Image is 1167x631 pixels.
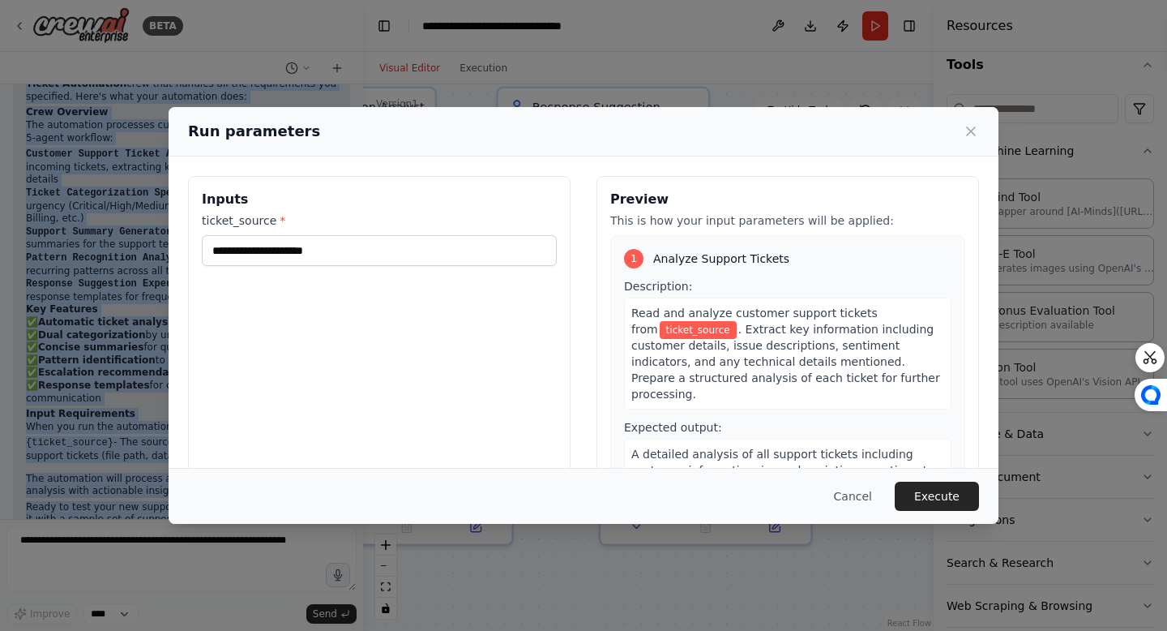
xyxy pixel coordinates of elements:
[624,280,692,293] span: Description:
[202,190,557,209] h3: Inputs
[631,307,878,336] span: Read and analyze customer support tickets from
[660,321,737,339] span: Variable: ticket_source
[631,448,927,509] span: A detailed analysis of all support tickets including customer information, issue descriptions, se...
[653,251,789,267] span: Analyze Support Tickets
[610,212,965,229] p: This is how your input parameters will be applied:
[188,120,320,143] h2: Run parameters
[624,249,643,268] div: 1
[895,482,979,511] button: Execute
[610,190,965,209] h3: Preview
[821,482,885,511] button: Cancel
[624,421,722,434] span: Expected output:
[202,212,557,229] label: ticket_source
[631,323,940,401] span: . Extract key information including customer details, issue descriptions, sentiment indicators, a...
